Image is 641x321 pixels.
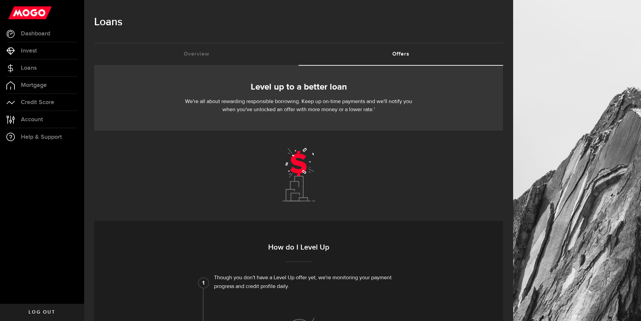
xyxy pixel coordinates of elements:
[214,274,400,291] div: Though you don't have a Level Up offer yet, we're monitoring your payment progress and credit pro...
[374,107,375,110] sup: 1
[21,65,37,71] span: Loans
[94,43,299,65] a: Overview
[21,31,50,37] span: Dashboard
[21,48,37,54] span: Invest
[21,82,47,88] span: Mortgage
[21,117,43,123] span: Account
[119,242,478,262] h3: How do I Level Up
[104,80,493,94] h2: Level up to a better loan
[21,99,54,105] span: Credit Score
[21,134,62,140] span: Help & Support
[94,43,503,66] ul: Tabs Navigation
[29,310,55,315] span: Log out
[94,13,503,31] h1: Loans
[183,98,415,114] p: We're all about rewarding responsible borrowing. Keep up on-time payments and we'll notify you wh...
[299,43,503,65] a: Offers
